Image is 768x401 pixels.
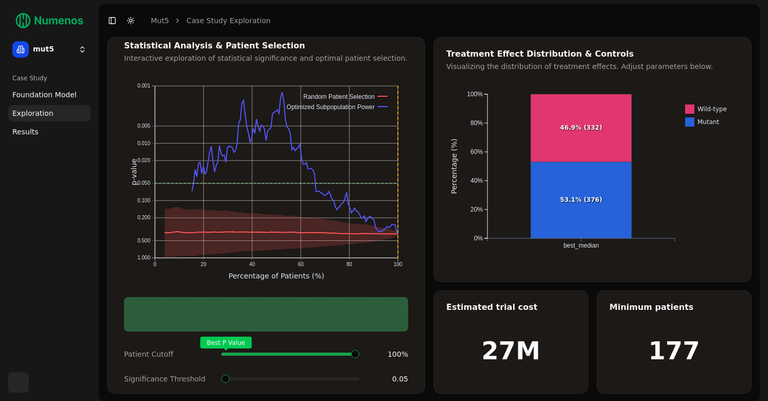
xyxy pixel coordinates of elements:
[368,349,408,359] div: 100 %
[229,272,324,280] text: Percentage of Patients (%)
[467,91,483,98] text: 100%
[470,119,483,127] text: 80%
[137,83,150,89] text: 0.001
[446,61,739,72] div: Visualizing the distribution of treatment effects. Adjust parameters below.
[137,180,150,186] text: 0.050
[124,53,408,63] div: Interactive exploration of statistical significance and optimal patient selection.
[697,106,727,113] text: Wild-type
[8,105,91,121] a: Exploration
[474,235,483,242] text: 0%
[8,70,91,86] div: Case Study
[298,261,304,267] text: 60
[186,15,270,26] a: Case Study Exploration
[287,103,375,111] text: Optimized Subpopulation Power
[303,93,375,100] text: Random Patient Selection
[137,238,150,243] text: 0.500
[151,15,271,26] nav: breadcrumb
[124,349,213,359] div: Patient Cutoff
[8,124,91,140] a: Results
[450,138,458,194] text: Percentage (%)
[8,86,91,103] a: Foundation Model
[446,50,739,58] div: Treatment Effect Distribution & Controls
[137,215,150,220] text: 0.200
[394,261,403,267] text: 100
[130,159,138,185] text: p-value
[12,108,54,118] span: Exploration
[368,374,408,384] div: 0.05
[124,374,213,384] div: Significance Threshold
[137,141,150,146] text: 0.010
[470,177,483,184] text: 40%
[153,261,156,267] text: 0
[697,118,720,126] text: Mutant
[124,42,408,50] div: Statistical Analysis & Patient Selection
[470,148,483,155] text: 60%
[137,158,150,163] text: 0.020
[200,337,252,348] span: Best P Value
[137,255,150,260] text: 1.000
[12,90,77,100] span: Foundation Model
[8,37,91,62] button: mut5
[564,242,599,249] text: best_median
[137,198,150,203] text: 0.100
[481,338,540,363] h1: 27M
[470,206,483,213] text: 20%
[249,261,255,267] text: 40
[560,196,602,203] text: 53.1% (376)
[151,15,169,26] a: mut5
[8,8,91,33] img: Numenos
[346,261,353,267] text: 80
[12,127,39,137] span: Results
[137,123,150,129] text: 0.005
[560,124,602,131] text: 46.9% (332)
[33,45,74,54] span: mut5
[201,261,207,267] text: 20
[648,338,700,363] h1: 177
